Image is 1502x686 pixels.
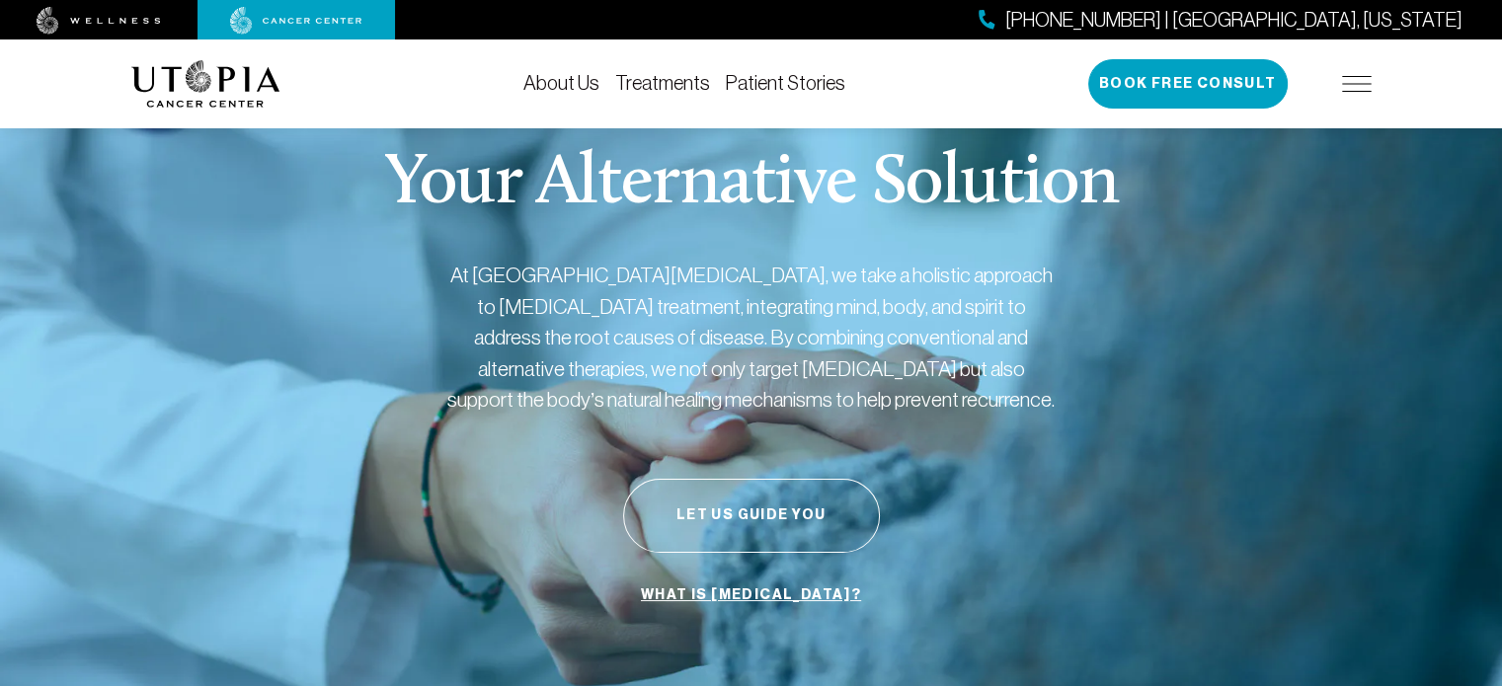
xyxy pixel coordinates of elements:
[37,7,161,35] img: wellness
[523,72,599,94] a: About Us
[230,7,362,35] img: cancer center
[979,6,1462,35] a: [PHONE_NUMBER] | [GEOGRAPHIC_DATA], [US_STATE]
[445,260,1058,416] p: At [GEOGRAPHIC_DATA][MEDICAL_DATA], we take a holistic approach to [MEDICAL_DATA] treatment, inte...
[636,576,866,614] a: What is [MEDICAL_DATA]?
[1005,6,1462,35] span: [PHONE_NUMBER] | [GEOGRAPHIC_DATA], [US_STATE]
[1342,76,1372,92] img: icon-hamburger
[1088,59,1288,109] button: Book Free Consult
[726,72,845,94] a: Patient Stories
[384,149,1118,220] p: Your Alternative Solution
[623,479,880,553] button: Let Us Guide You
[131,60,280,108] img: logo
[615,72,710,94] a: Treatments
